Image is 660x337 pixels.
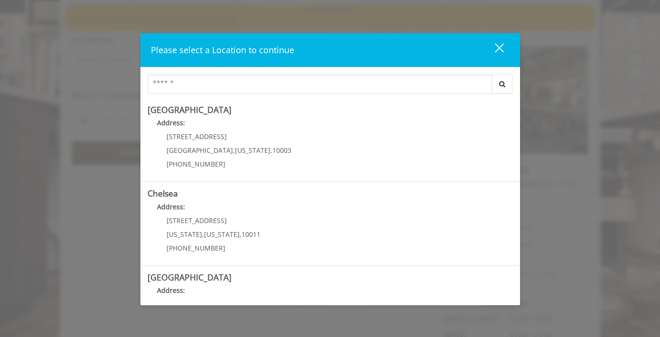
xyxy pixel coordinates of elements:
input: Search Center [148,75,492,94]
span: [STREET_ADDRESS] [167,132,227,141]
b: [GEOGRAPHIC_DATA] [148,271,232,283]
span: [GEOGRAPHIC_DATA] [167,146,233,155]
b: [GEOGRAPHIC_DATA] [148,104,232,115]
span: [PHONE_NUMBER] [167,243,225,253]
b: Address: [157,202,185,211]
i: Search button [497,81,508,87]
span: , [233,146,235,155]
div: close dialog [484,43,503,57]
b: Address: [157,286,185,295]
span: 10003 [272,146,291,155]
span: [PHONE_NUMBER] [167,159,225,168]
span: Please select a Location to continue [151,44,294,56]
div: Center Select [148,75,513,98]
button: close dialog [477,40,510,60]
span: , [240,230,242,239]
span: 10011 [242,230,260,239]
span: [US_STATE] [204,230,240,239]
span: [US_STATE] [167,230,202,239]
span: [US_STATE] [235,146,270,155]
span: , [270,146,272,155]
b: Address: [157,118,185,127]
span: , [202,230,204,239]
b: Chelsea [148,187,178,199]
span: [STREET_ADDRESS] [167,216,227,225]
